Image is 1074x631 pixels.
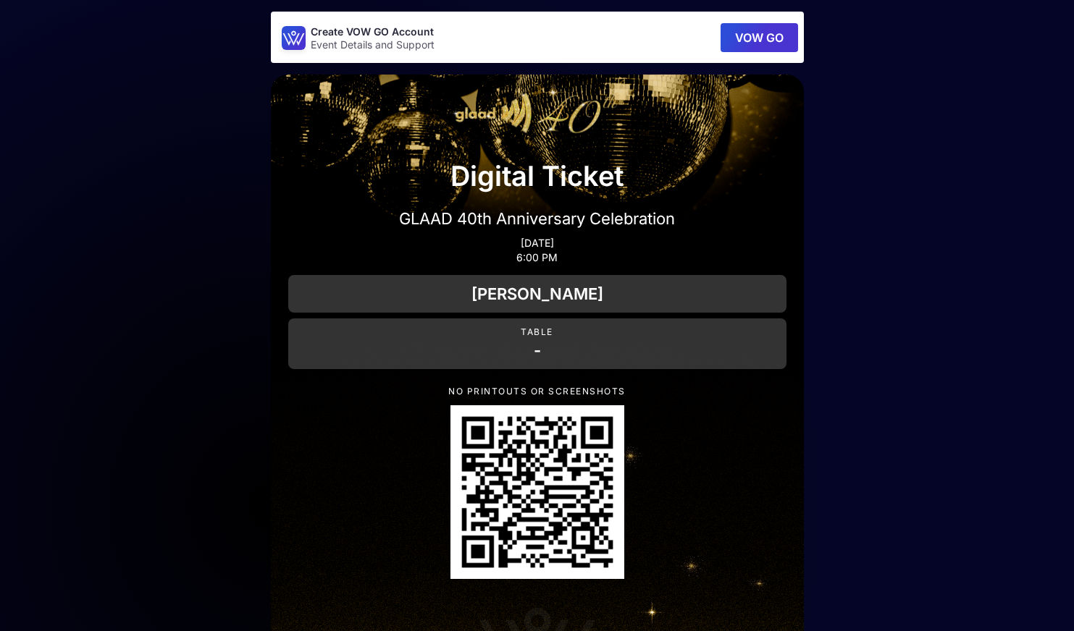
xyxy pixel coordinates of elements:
p: Table [294,327,781,337]
p: [DATE] [288,237,786,249]
p: GLAAD 40th Anniversary Celebration [288,208,786,229]
div: QR Code [450,405,624,579]
p: Create VOW GO Account [311,25,435,39]
p: 6:00 PM [288,252,786,263]
p: NO PRINTOUTS OR SCREENSHOTS [288,386,786,397]
p: Event Details and Support [311,39,435,51]
div: [PERSON_NAME] [288,275,786,313]
button: VOW GO [721,23,798,52]
p: Digital Ticket [288,155,786,197]
p: - [294,340,781,360]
